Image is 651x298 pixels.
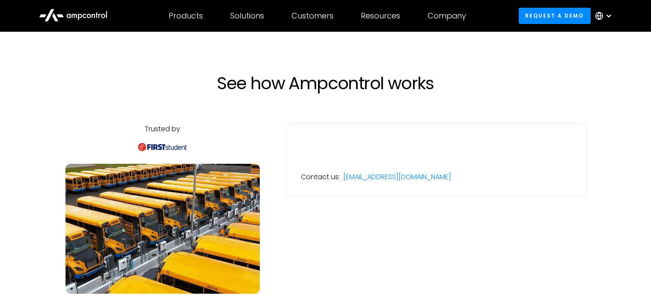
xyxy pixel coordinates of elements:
div: Contact us: [301,172,340,182]
a: Request a demo [519,8,591,24]
div: Solutions [230,11,264,21]
div: Company [428,11,466,21]
div: Resources [361,11,400,21]
div: Products [169,11,203,21]
div: Customers [291,11,333,21]
a: [EMAIL_ADDRESS][DOMAIN_NAME] [343,172,451,182]
h1: See how Ampcontrol works [137,73,514,93]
